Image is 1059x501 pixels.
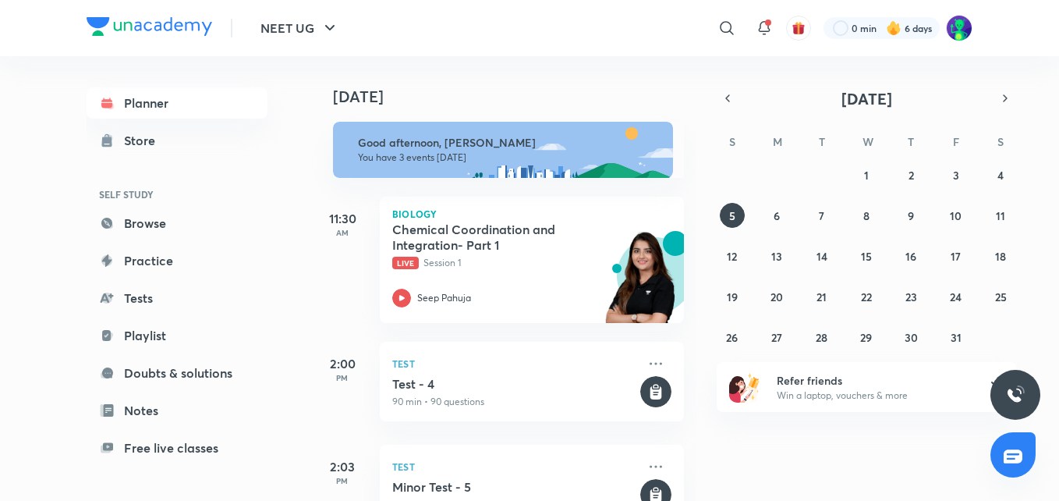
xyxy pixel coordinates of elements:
button: October 27, 2025 [764,325,789,350]
abbr: October 14, 2025 [816,249,827,264]
abbr: October 15, 2025 [861,249,872,264]
a: Browse [87,208,267,239]
abbr: Wednesday [862,134,873,149]
abbr: October 9, 2025 [908,208,914,223]
button: October 23, 2025 [898,284,923,309]
abbr: Friday [953,134,959,149]
abbr: October 10, 2025 [950,208,962,223]
h5: 2:03 [311,457,374,476]
button: October 8, 2025 [854,203,879,228]
button: October 16, 2025 [898,243,923,268]
p: PM [311,476,374,485]
p: Test [392,354,637,373]
abbr: Thursday [908,134,914,149]
a: Company Logo [87,17,212,40]
abbr: October 5, 2025 [729,208,735,223]
p: 90 min • 90 questions [392,395,637,409]
abbr: October 8, 2025 [863,208,870,223]
p: AM [311,228,374,237]
abbr: October 22, 2025 [861,290,872,304]
button: October 3, 2025 [944,162,969,187]
abbr: October 19, 2025 [727,290,738,304]
div: Store [124,131,165,150]
button: October 19, 2025 [720,284,745,309]
a: Store [87,125,267,156]
abbr: October 6, 2025 [774,208,780,223]
abbr: October 20, 2025 [770,290,783,304]
abbr: Sunday [729,134,735,149]
button: October 10, 2025 [944,203,969,228]
a: Notes [87,395,267,426]
img: afternoon [333,122,673,178]
button: [DATE] [738,87,994,109]
img: unacademy [598,231,684,339]
button: October 22, 2025 [854,284,879,309]
abbr: October 11, 2025 [996,208,1005,223]
button: October 24, 2025 [944,284,969,309]
h6: Good afternoon, [PERSON_NAME] [358,136,659,150]
abbr: October 26, 2025 [726,330,738,345]
abbr: October 24, 2025 [950,290,962,304]
abbr: October 30, 2025 [905,330,918,345]
p: Biology [392,209,671,219]
a: Doubts & solutions [87,357,267,389]
img: Kaushiki Srivastava [946,15,972,41]
h6: SELF STUDY [87,181,267,208]
button: October 21, 2025 [809,284,834,309]
abbr: October 25, 2025 [995,290,1007,304]
img: avatar [792,21,806,35]
button: October 6, 2025 [764,203,789,228]
h5: Test - 4 [392,376,637,392]
a: Free live classes [87,432,267,464]
abbr: October 4, 2025 [997,168,1004,183]
span: Live [392,257,419,269]
p: Seep Pahuja [417,291,471,305]
abbr: October 18, 2025 [995,249,1006,264]
abbr: October 21, 2025 [816,290,827,304]
p: You have 3 events [DATE] [358,151,659,164]
abbr: October 27, 2025 [771,330,782,345]
button: October 31, 2025 [944,325,969,350]
img: referral [729,371,760,403]
p: Win a laptop, vouchers & more [777,389,969,403]
button: avatar [786,16,811,41]
a: Tests [87,282,267,314]
img: ttu [1006,386,1025,404]
button: October 15, 2025 [854,243,879,268]
button: October 25, 2025 [988,284,1013,309]
button: October 11, 2025 [988,203,1013,228]
abbr: October 12, 2025 [727,249,737,264]
button: October 2, 2025 [898,162,923,187]
abbr: Saturday [997,134,1004,149]
h5: 11:30 [311,209,374,228]
button: October 14, 2025 [809,243,834,268]
h5: Minor Test - 5 [392,479,637,495]
a: Practice [87,245,267,276]
abbr: October 7, 2025 [819,208,824,223]
a: Planner [87,87,267,119]
h4: [DATE] [333,87,700,106]
button: October 29, 2025 [854,325,879,350]
span: [DATE] [841,88,892,109]
img: streak [886,20,901,36]
p: Session 1 [392,256,637,270]
button: October 30, 2025 [898,325,923,350]
button: October 17, 2025 [944,243,969,268]
p: PM [311,373,374,382]
abbr: Tuesday [819,134,825,149]
button: October 4, 2025 [988,162,1013,187]
abbr: October 28, 2025 [816,330,827,345]
button: NEET UG [251,12,349,44]
abbr: October 1, 2025 [864,168,869,183]
abbr: October 31, 2025 [951,330,962,345]
button: October 5, 2025 [720,203,745,228]
abbr: October 23, 2025 [905,290,917,304]
button: October 1, 2025 [854,162,879,187]
button: October 13, 2025 [764,243,789,268]
a: Playlist [87,320,267,351]
h6: Refer friends [777,372,969,389]
h5: Chemical Coordination and Integration- Part 1 [392,222,586,253]
abbr: October 2, 2025 [908,168,914,183]
button: October 7, 2025 [809,203,834,228]
p: Test [392,457,637,476]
